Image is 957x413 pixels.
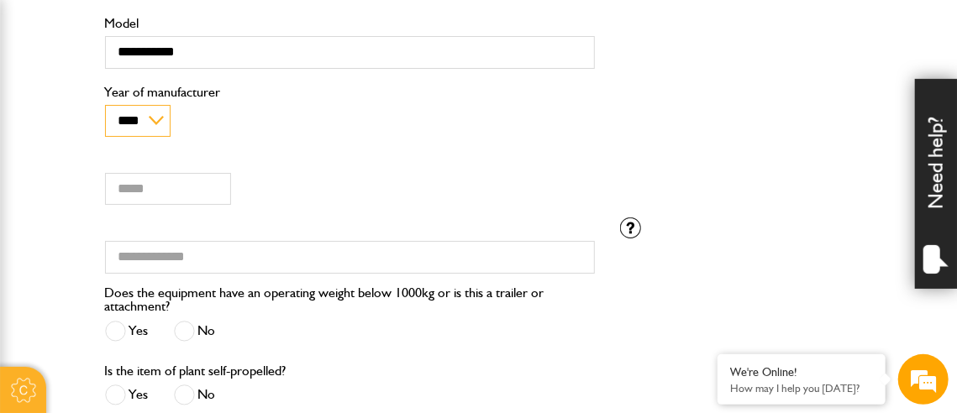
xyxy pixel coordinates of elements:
img: d_20077148190_company_1631870298795_20077148190 [29,93,71,117]
em: Start Chat [229,311,305,334]
div: Chat with us now [87,94,282,116]
input: Enter your last name [22,155,307,192]
textarea: Type your message and hit 'Enter' [22,304,307,363]
label: Yes [105,321,149,342]
label: Yes [105,384,149,405]
label: Does the equipment have an operating weight below 1000kg or is this a trailer or attachment? [105,286,595,313]
div: Minimize live chat window [276,8,316,49]
label: No [174,384,216,405]
input: Enter your phone number [22,254,307,291]
label: Is the item of plant self-propelled? [105,364,287,378]
label: No [174,321,216,342]
div: Need help? [915,79,957,289]
div: We're Online! [730,365,873,379]
p: How may I help you today? [730,382,873,395]
input: Enter your email address [22,205,307,242]
label: Year of manufacturer [105,86,595,99]
label: Model [105,17,595,30]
